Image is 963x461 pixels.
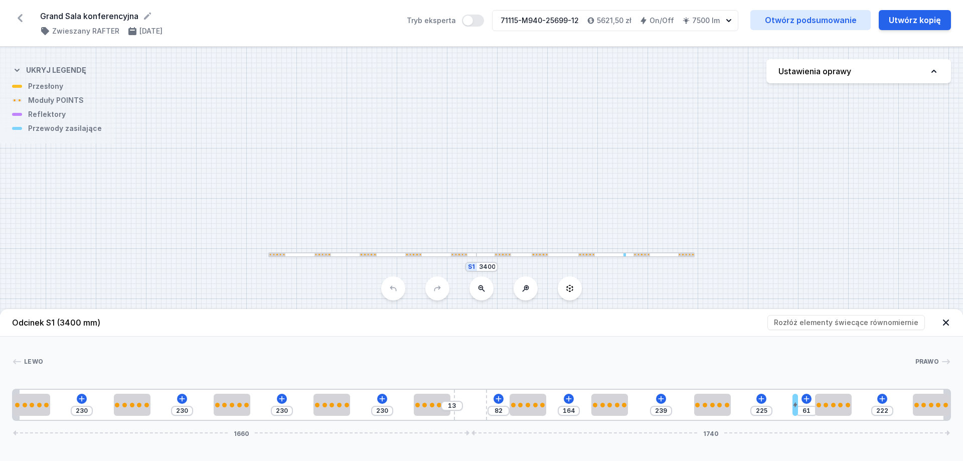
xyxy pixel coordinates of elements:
div: 5 POINTS module 133mm 50° [214,394,250,416]
span: Prawo [915,358,939,366]
div: 5 POINTS module 133mm 50° [913,394,949,416]
span: 1660 [230,430,253,436]
input: Wymiar [mm] [479,263,495,271]
span: (3400 mm) [57,318,100,328]
h4: Ustawienia oprawy [778,65,851,77]
span: Lewo [24,358,43,366]
div: 5 POINTS module 133mm 50° [313,394,350,416]
div: 5 POINTS module 133mm 50° [14,394,50,416]
button: 71115-M940-25699-125621,50 złOn/Off7500 lm [492,10,738,31]
h4: 5621,50 zł [597,16,631,26]
button: Utwórz kopię [879,10,951,30]
div: Power connection box with cable for RAFTER on/off - set 1.5m. [792,394,798,416]
div: 71115-M940-25699-12 [501,16,579,26]
div: 5 POINTS module 133mm 50° [694,394,731,416]
div: 5 POINTS module 133mm 50° [414,394,450,416]
form: Grand Sala konferencyjna [40,10,395,22]
button: Tryb eksperta [462,15,484,27]
label: Tryb eksperta [407,15,484,27]
h4: On/Off [650,16,674,26]
div: 5 POINTS module 133mm 50° [591,394,628,416]
a: Otwórz podsumowanie [750,10,871,30]
h4: 7500 lm [692,16,720,26]
span: 1740 [699,430,723,436]
h4: Ukryj legendę [26,65,86,75]
div: 5 POINTS module 133mm 50° [114,394,150,416]
h4: [DATE] [139,26,163,36]
h4: Odcinek S1 [12,317,100,329]
div: 5 POINTS module 133mm 50° [510,394,546,416]
div: 5 POINTS module 133mm 50° [815,394,852,416]
button: Ustawienia oprawy [766,59,951,83]
button: Edytuj nazwę projektu [142,11,152,21]
h4: Zwieszany RAFTER [52,26,119,36]
button: Ukryj legendę [12,57,86,81]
